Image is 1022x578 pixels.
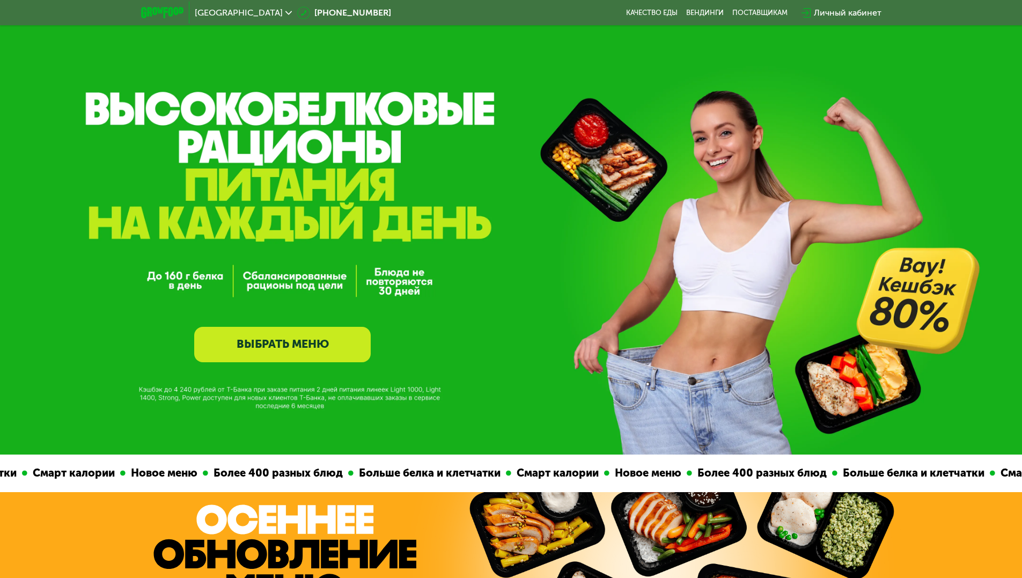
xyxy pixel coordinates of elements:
[656,465,796,481] div: Более 400 разных блюд
[172,465,312,481] div: Более 400 разных блюд
[90,465,167,481] div: Новое меню
[732,9,788,17] div: поставщикам
[297,6,391,19] a: [PHONE_NUMBER]
[574,465,651,481] div: Новое меню
[318,465,470,481] div: Больше белка и клетчатки
[802,465,954,481] div: Больше белка и клетчатки
[475,465,568,481] div: Смарт калории
[814,6,881,19] div: Личный кабинет
[194,327,371,362] a: ВЫБРАТЬ МЕНЮ
[686,9,724,17] a: Вендинги
[195,9,283,17] span: [GEOGRAPHIC_DATA]
[626,9,678,17] a: Качество еды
